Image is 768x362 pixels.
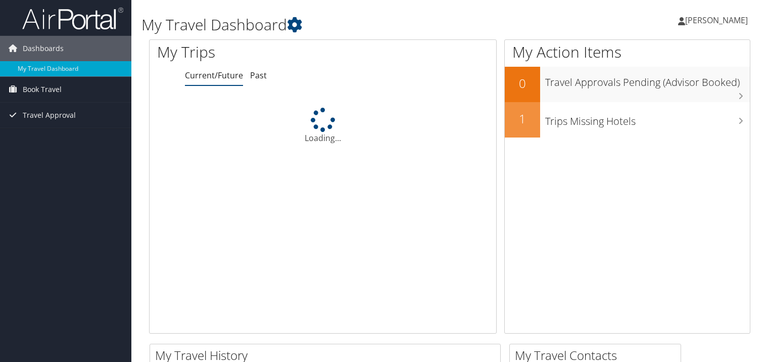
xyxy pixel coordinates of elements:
h1: My Travel Dashboard [141,14,552,35]
a: Past [250,70,267,81]
h2: 1 [505,110,540,127]
img: airportal-logo.png [22,7,123,30]
h2: 0 [505,75,540,92]
span: Book Travel [23,77,62,102]
span: [PERSON_NAME] [685,15,748,26]
a: [PERSON_NAME] [678,5,758,35]
span: Dashboards [23,36,64,61]
h3: Travel Approvals Pending (Advisor Booked) [545,70,750,89]
div: Loading... [150,108,496,144]
a: 1Trips Missing Hotels [505,102,750,138]
span: Travel Approval [23,103,76,128]
a: 0Travel Approvals Pending (Advisor Booked) [505,67,750,102]
h1: My Action Items [505,41,750,63]
a: Current/Future [185,70,243,81]
h1: My Trips [157,41,344,63]
h3: Trips Missing Hotels [545,109,750,128]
